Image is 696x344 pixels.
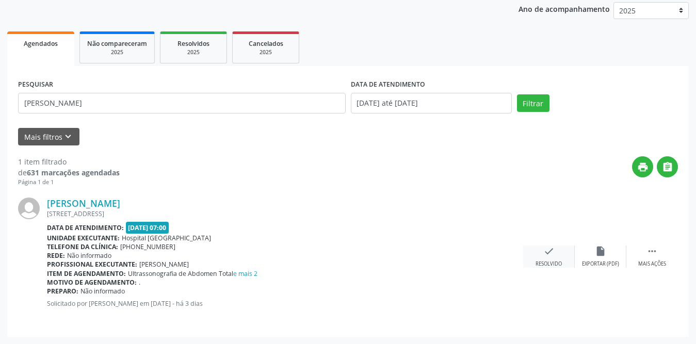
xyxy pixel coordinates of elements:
b: Item de agendamento: [47,269,126,278]
i:  [662,161,673,173]
b: Rede: [47,251,65,260]
b: Telefone da clínica: [47,242,118,251]
label: DATA DE ATENDIMENTO [351,77,425,93]
i:  [646,245,658,257]
div: Mais ações [638,260,666,268]
span: [PERSON_NAME] [139,260,189,269]
input: Nome, CNS [18,93,346,113]
b: Unidade executante: [47,234,120,242]
button:  [657,156,678,177]
a: [PERSON_NAME] [47,198,120,209]
img: img [18,198,40,219]
button: Filtrar [517,94,549,112]
button: print [632,156,653,177]
div: Página 1 de 1 [18,178,120,187]
div: 2025 [87,48,147,56]
div: 2025 [168,48,219,56]
span: Agendados [24,39,58,48]
span: [DATE] 07:00 [126,222,169,234]
label: PESQUISAR [18,77,53,93]
span: [PHONE_NUMBER] [120,242,175,251]
i: print [637,161,649,173]
p: Solicitado por [PERSON_NAME] em [DATE] - há 3 dias [47,299,523,308]
span: Cancelados [249,39,283,48]
button: Mais filtroskeyboard_arrow_down [18,128,79,146]
i: keyboard_arrow_down [62,131,74,142]
span: . [139,278,140,287]
a: e mais 2 [233,269,257,278]
input: Selecione um intervalo [351,93,512,113]
b: Profissional executante: [47,260,137,269]
div: de [18,167,120,178]
div: [STREET_ADDRESS] [47,209,523,218]
span: Hospital [GEOGRAPHIC_DATA] [122,234,211,242]
div: Resolvido [536,260,562,268]
div: 2025 [240,48,292,56]
span: Ultrassonografia de Abdomen Total [128,269,257,278]
b: Motivo de agendamento: [47,278,137,287]
div: 1 item filtrado [18,156,120,167]
span: Não compareceram [87,39,147,48]
div: Exportar (PDF) [582,260,619,268]
b: Data de atendimento: [47,223,124,232]
i: insert_drive_file [595,245,606,257]
strong: 631 marcações agendadas [27,168,120,177]
i: check [543,245,555,257]
span: Resolvidos [177,39,209,48]
span: Não informado [67,251,111,260]
p: Ano de acompanhamento [519,2,610,15]
span: Não informado [80,287,125,296]
b: Preparo: [47,287,78,296]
